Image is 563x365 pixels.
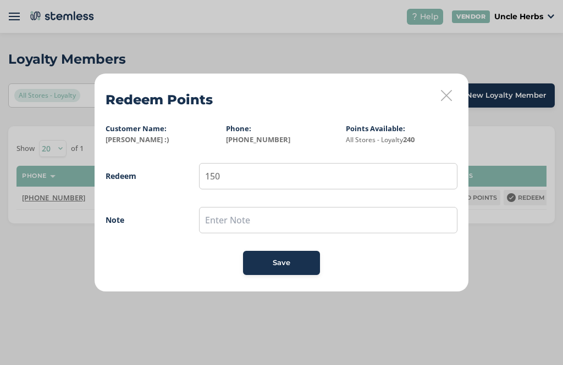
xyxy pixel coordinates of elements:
[199,207,457,233] input: Enter Note
[106,123,167,133] label: Customer Name:
[106,134,217,145] label: [PERSON_NAME] :)
[106,90,213,110] h2: Redeem Points
[106,170,177,182] label: Redeem
[508,312,563,365] iframe: Chat Widget
[199,163,457,189] input: Enter Points to Redeem
[226,134,338,145] label: [PHONE_NUMBER]
[243,251,320,275] button: Save
[346,123,405,133] label: Points Available:
[226,123,251,133] label: Phone:
[273,257,290,268] span: Save
[346,135,403,144] small: All Stores - Loyalty
[346,134,457,145] label: 240
[106,214,177,226] label: Note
